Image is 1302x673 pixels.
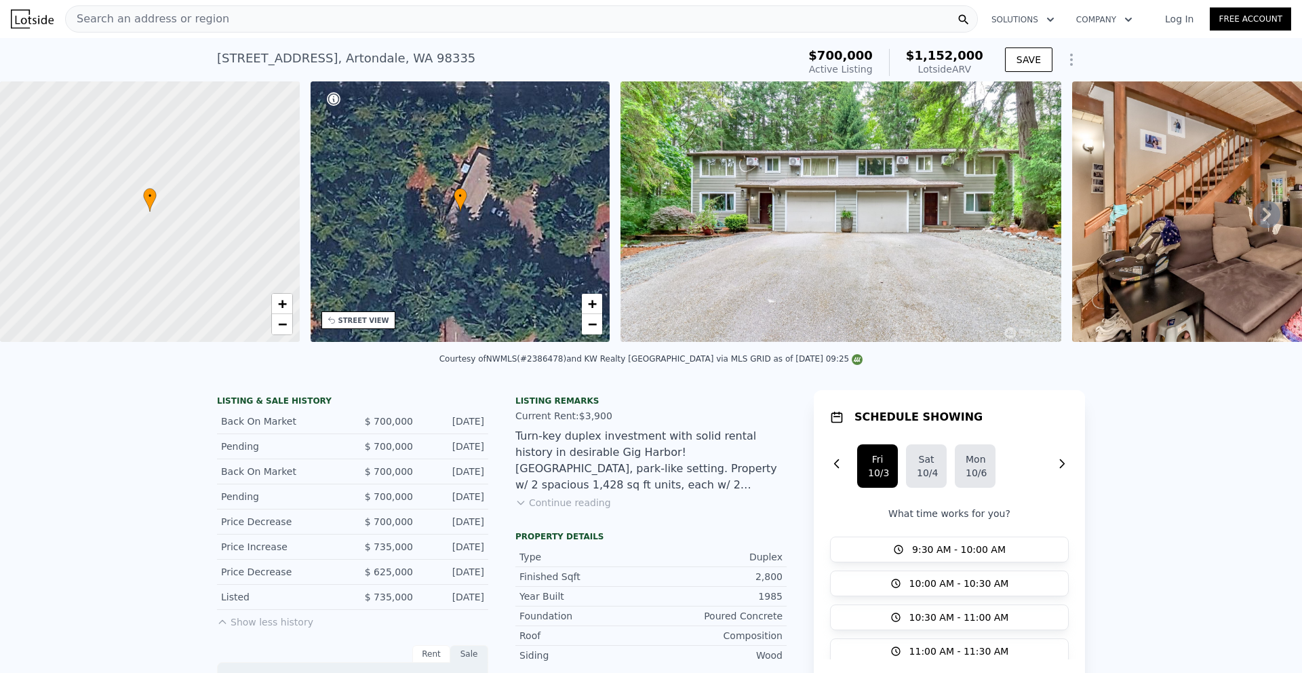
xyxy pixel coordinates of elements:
[1005,47,1052,72] button: SAVE
[651,609,783,623] div: Poured Concrete
[217,396,488,409] div: LISTING & SALE HISTORY
[454,188,467,212] div: •
[221,515,342,528] div: Price Decrease
[906,444,947,488] button: Sat10/4
[830,507,1069,520] p: What time works for you?
[515,410,579,421] span: Current Rent:
[588,295,597,312] span: +
[519,629,651,642] div: Roof
[906,48,983,62] span: $1,152,000
[365,592,413,602] span: $ 735,000
[579,410,612,421] span: $3,900
[338,315,389,326] div: STREET VIEW
[272,294,292,314] a: Zoom in
[412,645,450,663] div: Rent
[221,590,342,604] div: Listed
[424,515,484,528] div: [DATE]
[912,543,1006,556] span: 9:30 AM - 10:00 AM
[830,537,1069,562] button: 9:30 AM - 10:00 AM
[217,610,313,629] button: Show less history
[857,444,898,488] button: Fri10/3
[11,9,54,28] img: Lotside
[515,496,611,509] button: Continue reading
[365,516,413,527] span: $ 700,000
[966,466,985,480] div: 10/6
[909,611,1009,624] span: 10:30 AM - 11:00 AM
[955,444,995,488] button: Mon10/6
[854,409,983,425] h1: SCHEDULE SHOWING
[424,440,484,453] div: [DATE]
[515,531,787,542] div: Property details
[365,416,413,427] span: $ 700,000
[1058,46,1085,73] button: Show Options
[651,649,783,662] div: Wood
[868,453,887,466] div: Fri
[143,190,157,202] span: •
[221,415,342,428] div: Back On Market
[519,590,651,603] div: Year Built
[272,314,292,334] a: Zoom out
[277,315,286,332] span: −
[519,550,651,564] div: Type
[1149,12,1210,26] a: Log In
[582,314,602,334] a: Zoom out
[439,354,863,364] div: Courtesy of NWMLS (#2386478) and KW Realty [GEOGRAPHIC_DATA] via MLS GRID as of [DATE] 09:25
[909,645,1009,658] span: 11:00 AM - 11:30 AM
[830,604,1069,630] button: 10:30 AM - 11:00 AM
[277,295,286,312] span: +
[906,62,983,76] div: Lotside ARV
[365,541,413,552] span: $ 735,000
[424,415,484,428] div: [DATE]
[966,453,985,466] div: Mon
[519,649,651,662] div: Siding
[424,540,484,554] div: [DATE]
[582,294,602,314] a: Zoom in
[651,570,783,583] div: 2,800
[519,609,651,623] div: Foundation
[424,565,484,579] div: [DATE]
[830,638,1069,664] button: 11:00 AM - 11:30 AM
[424,465,484,478] div: [DATE]
[651,590,783,603] div: 1985
[620,81,1061,342] img: Sale: 148819525 Parcel: 121442224
[365,491,413,502] span: $ 700,000
[450,645,488,663] div: Sale
[830,571,1069,596] button: 10:00 AM - 10:30 AM
[852,354,863,365] img: NWMLS Logo
[981,7,1065,32] button: Solutions
[221,465,342,478] div: Back On Market
[651,550,783,564] div: Duplex
[66,11,229,27] span: Search an address or region
[809,64,873,75] span: Active Listing
[221,440,342,453] div: Pending
[519,570,651,583] div: Finished Sqft
[221,565,342,579] div: Price Decrease
[365,441,413,452] span: $ 700,000
[808,48,873,62] span: $700,000
[365,566,413,577] span: $ 625,000
[424,590,484,604] div: [DATE]
[917,466,936,480] div: 10/4
[221,490,342,503] div: Pending
[515,428,787,493] div: Turn-key duplex investment with solid rental history in desirable Gig Harbor! [GEOGRAPHIC_DATA], ...
[365,466,413,477] span: $ 700,000
[143,188,157,212] div: •
[588,315,597,332] span: −
[1065,7,1143,32] button: Company
[868,466,887,480] div: 10/3
[651,629,783,642] div: Composition
[1210,7,1291,31] a: Free Account
[917,453,936,466] div: Sat
[424,490,484,503] div: [DATE]
[909,577,1009,590] span: 10:00 AM - 10:30 AM
[221,540,342,554] div: Price Increase
[454,190,467,202] span: •
[217,49,475,68] div: [STREET_ADDRESS] , Artondale , WA 98335
[515,396,787,406] div: Listing remarks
